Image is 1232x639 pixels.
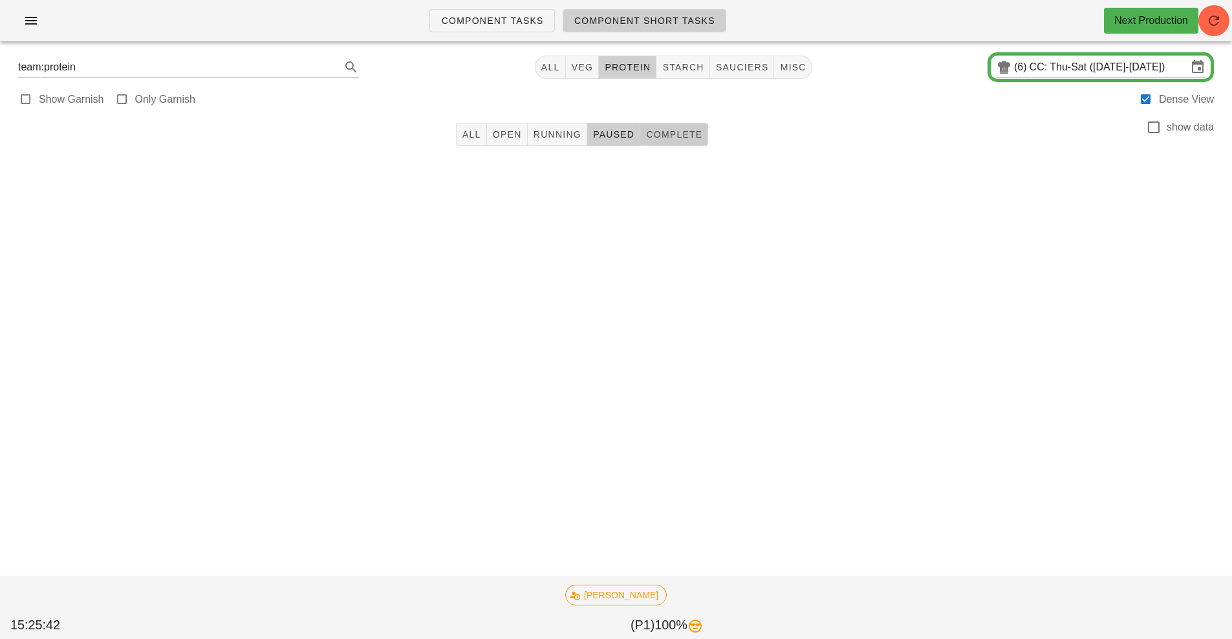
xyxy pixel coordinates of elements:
span: Open [492,129,522,140]
button: All [535,56,566,79]
a: Component Tasks [429,9,554,32]
label: Dense View [1159,93,1214,106]
a: Component Short Tasks [563,9,726,32]
span: protein [604,62,651,72]
button: Paused [587,123,640,146]
label: show data [1167,121,1214,134]
span: Paused [592,129,634,140]
label: Show Garnish [39,93,104,106]
button: sauciers [710,56,775,79]
button: misc [774,56,812,79]
button: Open [487,123,528,146]
div: Next Production [1114,13,1188,28]
button: All [456,123,487,146]
span: Component Short Tasks [574,16,715,26]
span: All [541,62,560,72]
span: Component Tasks [440,16,543,26]
span: All [462,129,481,140]
button: protein [599,56,656,79]
div: (6) [1014,61,1030,74]
button: starch [656,56,709,79]
span: misc [779,62,806,72]
span: veg [571,62,594,72]
button: veg [566,56,600,79]
span: starch [662,62,704,72]
span: Complete [645,129,702,140]
span: sauciers [715,62,769,72]
span: Running [533,129,581,140]
label: Only Garnish [135,93,195,106]
button: Running [528,123,587,146]
button: Complete [640,123,708,146]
